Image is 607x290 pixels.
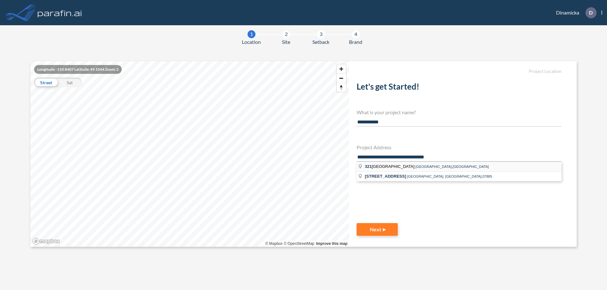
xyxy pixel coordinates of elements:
button: Zoom out [337,74,346,83]
div: Longitude: -110.8407 Latitude: 49.1044 Zoom: 2 [34,65,122,74]
span: [STREET_ADDRESS] [365,174,406,179]
img: logo [36,6,83,19]
div: Street [34,78,58,87]
h4: What is your project name? [357,109,561,115]
h4: Project Address [357,144,561,150]
div: 2 [282,30,290,38]
p: D [589,10,593,15]
canvas: Map [30,61,349,247]
span: [GEOGRAPHIC_DATA] [365,164,415,169]
button: Zoom in [337,64,346,74]
span: Setback [312,38,329,46]
div: 1 [248,30,255,38]
a: OpenStreetMap [284,241,314,246]
button: Reset bearing to north [337,83,346,92]
div: Sat [58,78,82,87]
div: 4 [352,30,360,38]
div: Dinamicka [547,7,602,18]
a: Mapbox homepage [32,238,60,245]
h5: Project Location [357,69,561,74]
h2: Let's get Started! [357,82,561,94]
span: [GEOGRAPHIC_DATA], [GEOGRAPHIC_DATA],07885 [407,175,492,178]
span: Brand [349,38,362,46]
button: Next [357,223,398,236]
span: [GEOGRAPHIC_DATA],[GEOGRAPHIC_DATA] [415,165,489,169]
div: 3 [317,30,325,38]
span: Location [242,38,261,46]
span: Site [282,38,290,46]
span: 321 [365,164,372,169]
a: Improve this map [316,241,347,246]
a: Mapbox [265,241,283,246]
